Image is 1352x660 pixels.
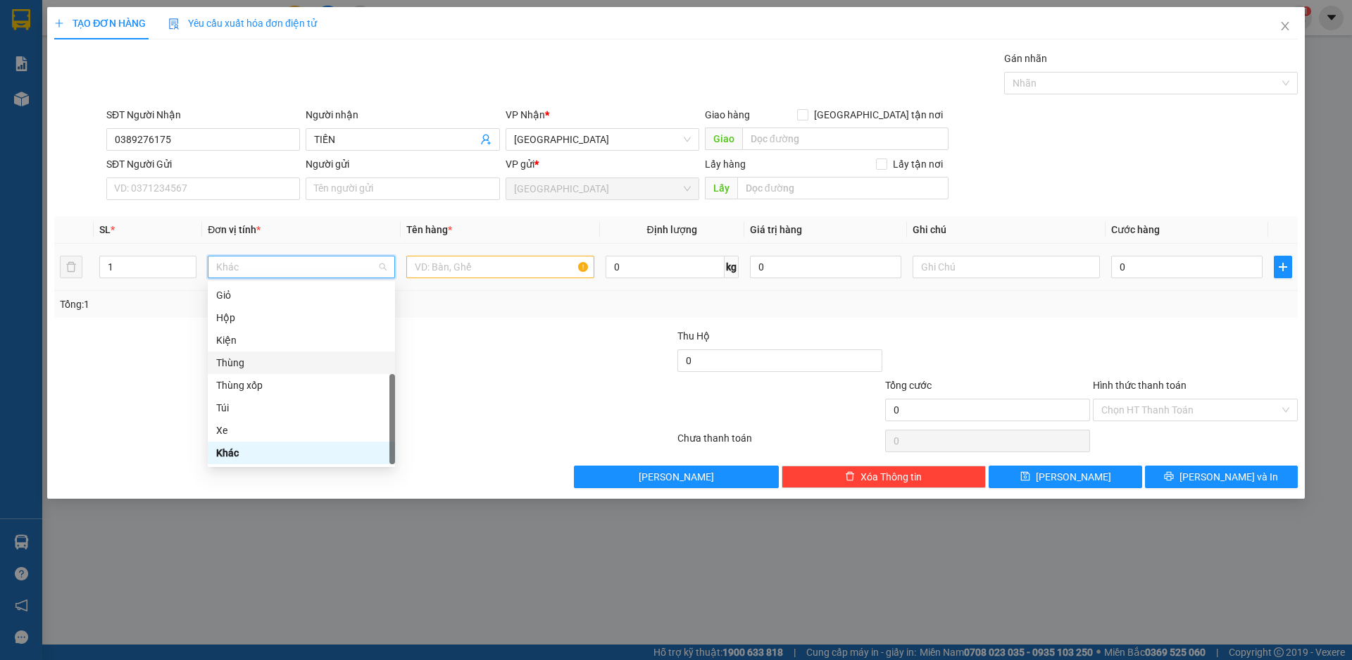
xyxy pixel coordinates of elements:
div: Hộp [216,310,387,325]
input: Ghi Chú [913,256,1100,278]
span: Khác [216,256,387,278]
div: Túi [216,400,387,416]
span: Đà Lạt [514,129,691,150]
div: VP gửi [506,156,699,172]
button: plus [1274,256,1292,278]
div: SĐT Người Nhận [106,107,300,123]
span: TẠO ĐƠN HÀNG [54,18,146,29]
span: plus [54,18,64,28]
div: Khác [216,445,387,461]
div: Thùng xốp [208,374,395,397]
div: Khác [208,442,395,464]
div: SĐT Người Gửi [106,156,300,172]
span: close [1279,20,1291,32]
span: [PERSON_NAME] và In [1179,469,1278,485]
span: Giá trị hàng [750,224,802,235]
button: Close [1265,7,1305,46]
span: Lấy tận nơi [887,156,949,172]
div: Xe [216,423,387,438]
div: Chưa thanh toán [676,430,884,455]
div: Thùng [216,355,387,371]
span: kg [725,256,739,278]
span: delete [845,471,855,482]
button: delete [60,256,82,278]
th: Ghi chú [907,216,1106,244]
div: Túi [208,397,395,419]
button: save[PERSON_NAME] [989,466,1141,488]
div: Kiện [208,329,395,351]
div: Thùng xốp [216,378,387,393]
div: Thùng [208,351,395,374]
span: Đà Nẵng [514,178,691,199]
button: printer[PERSON_NAME] và In [1145,466,1298,488]
input: Dọc đường [737,177,949,199]
div: Giỏ [216,287,387,303]
span: Định lượng [647,224,697,235]
span: Cước hàng [1111,224,1160,235]
span: VP Nhận [506,109,545,120]
span: plus [1275,261,1291,273]
span: Giao [705,127,742,150]
input: VD: Bàn, Ghế [406,256,594,278]
span: [PERSON_NAME] [1036,469,1111,485]
span: save [1020,471,1030,482]
div: Người gửi [306,156,499,172]
span: Tổng cước [885,380,932,391]
span: Tên hàng [406,224,452,235]
span: Đơn vị tính [208,224,261,235]
span: Yêu cầu xuất hóa đơn điện tử [168,18,317,29]
span: user-add [480,134,492,145]
input: 0 [750,256,901,278]
button: [PERSON_NAME] [574,466,779,488]
span: Lấy [705,177,737,199]
div: Xe [208,419,395,442]
div: Tổng: 1 [60,297,522,312]
span: Lấy hàng [705,158,746,170]
span: [GEOGRAPHIC_DATA] tận nơi [808,107,949,123]
div: Kiện [216,332,387,348]
span: Giao hàng [705,109,750,120]
span: Xóa Thông tin [860,469,922,485]
span: [PERSON_NAME] [639,469,714,485]
label: Hình thức thanh toán [1093,380,1187,391]
img: icon [168,18,180,30]
span: SL [99,224,111,235]
button: deleteXóa Thông tin [782,466,987,488]
label: Gán nhãn [1004,53,1047,64]
div: Hộp [208,306,395,329]
span: Thu Hộ [677,330,710,342]
input: Dọc đường [742,127,949,150]
div: Người nhận [306,107,499,123]
div: Giỏ [208,284,395,306]
span: printer [1164,471,1174,482]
